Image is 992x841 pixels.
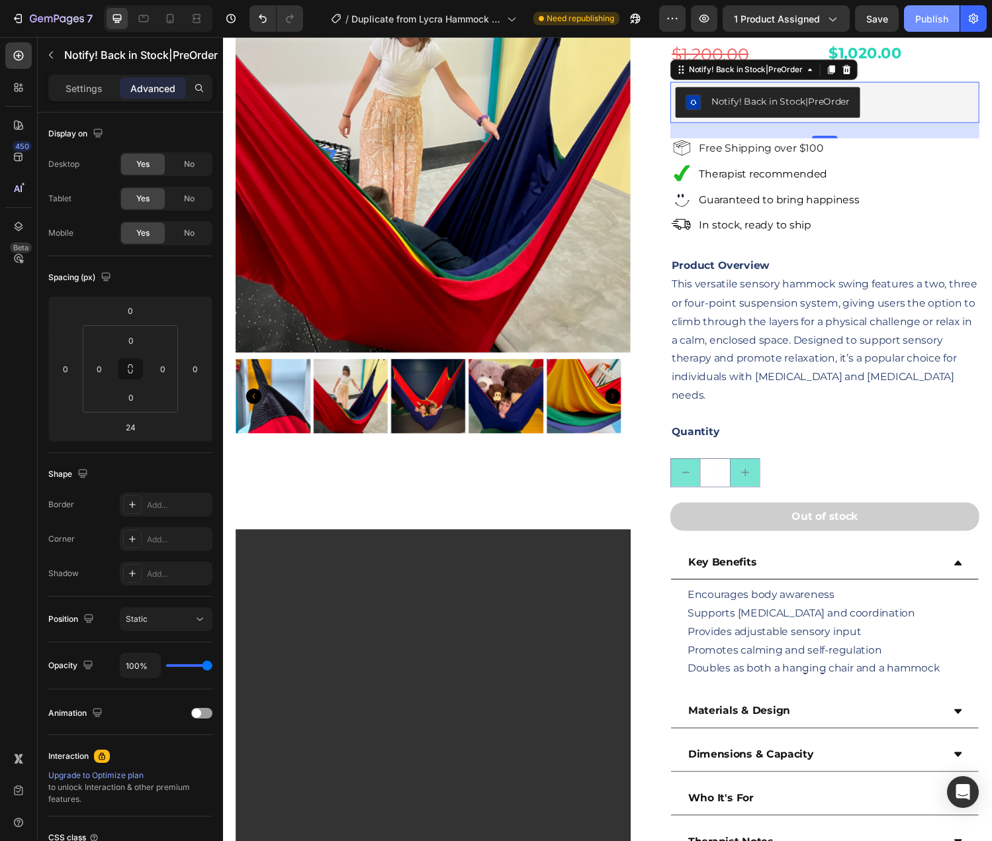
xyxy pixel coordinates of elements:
span: No [184,227,195,239]
div: Add... [147,534,209,546]
input: 0px [153,359,173,379]
div: Undo/Redo [249,5,303,32]
img: gempages_549273404100838178-8bb0b974-52f5-4fa9-84e8-3bc438b342a9.svg [464,131,484,151]
p: Provides adjustable sensory input [480,605,763,624]
div: Mobile [48,227,73,239]
div: Animation [48,705,105,722]
div: Upgrade to Optimize plan [48,769,212,781]
div: $1,200.00 [462,6,619,31]
span: Need republishing [547,13,614,25]
div: Add... [147,568,209,580]
button: Carousel Next Arrow [394,363,410,379]
p: Notify! Back in Stock|PreOrder [64,47,218,63]
input: 0 [117,301,144,321]
button: Out of stock [462,481,781,511]
span: Yes [136,158,150,170]
div: Border [48,499,74,511]
span: Save [866,13,888,25]
p: Advanced [130,81,175,95]
strong: Dimensions & Capacity [480,734,610,747]
div: Add... [147,499,209,511]
div: Spacing (px) [48,269,114,287]
iframe: Design area [223,37,992,841]
div: Opacity [48,657,96,675]
button: Publish [904,5,960,32]
span: Therapist recommended [492,135,624,148]
div: Publish [915,12,948,26]
strong: Product Overview [463,230,564,242]
p: This versatile sensory hammock swing features a two, three or four-point suspension system, givin... [463,246,780,380]
p: Quantity [463,399,780,418]
span: Yes [136,193,150,205]
div: 450 [13,141,32,152]
span: / [345,12,349,26]
div: Out of stock [588,486,656,505]
span: In stock, ready to ship [492,188,608,201]
button: increment [524,436,554,464]
strong: Therapist Notes [480,824,568,837]
span: Yes [136,227,150,239]
div: Shadow [48,568,79,579]
img: gempages_549273404100838178-180c3868-4e2a-4773-84e3-61b82a0b2fe7.svg [464,105,484,124]
strong: Materials & Design [480,689,586,702]
span: Duplicate from Lycra Hammock Page [351,12,502,26]
input: 24 [117,417,144,437]
p: Free Shipping over $100 [492,106,657,125]
strong: Key Benefits [480,536,551,548]
div: Corner [48,533,75,545]
div: Desktop [48,158,79,170]
span: No [184,158,195,170]
button: Save [855,5,899,32]
input: 0 [56,359,75,379]
img: gempages_549273404100838178-b3a54d16-241b-4e02-9d97-f7e74b09b2fd.svg [462,182,485,205]
p: Doubles as both a hanging chair and a hammock [480,643,763,662]
button: 7 [5,5,99,32]
div: $1,020.00 [624,6,781,28]
span: 1 product assigned [734,12,820,26]
p: Promotes calming and self-regulation [480,624,763,644]
span: Static [126,614,148,624]
div: Position [48,611,97,628]
button: decrement [463,436,492,464]
input: 0px [89,359,109,379]
div: Shape [48,466,91,483]
div: Tablet [48,193,71,205]
button: Static [120,607,212,631]
input: quantity [492,436,524,464]
span: No [184,193,195,205]
button: 1 product assigned [723,5,850,32]
div: to unlock Interaction & other premium features. [48,769,212,805]
input: Auto [120,654,160,677]
p: Supports [MEDICAL_DATA] and coordination [480,586,763,605]
div: Beta [10,242,32,253]
img: gempages_549273404100838178-9203c122-ab6f-495d-a748-013ebfb1ee5e.svg [464,159,484,179]
p: Settings [66,81,103,95]
input: 0px [118,330,144,350]
span: Guaranteed to bring happiness [492,162,657,174]
div: Notify! Back in Stock|PreOrder [478,28,601,40]
strong: Who It's For [480,779,548,792]
div: Open Intercom Messenger [947,776,979,808]
div: Notify! Back in Stock|PreOrder [504,60,647,74]
div: Display on [48,125,106,143]
input: 0px [118,387,144,407]
p: 7 [87,11,93,26]
p: Encourages body awareness [480,567,763,586]
img: Notify_Me_Logo.png [478,60,494,75]
button: Notify! Back in Stock|PreOrder [467,52,658,83]
div: Interaction [48,750,89,762]
input: 0 [185,359,205,379]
